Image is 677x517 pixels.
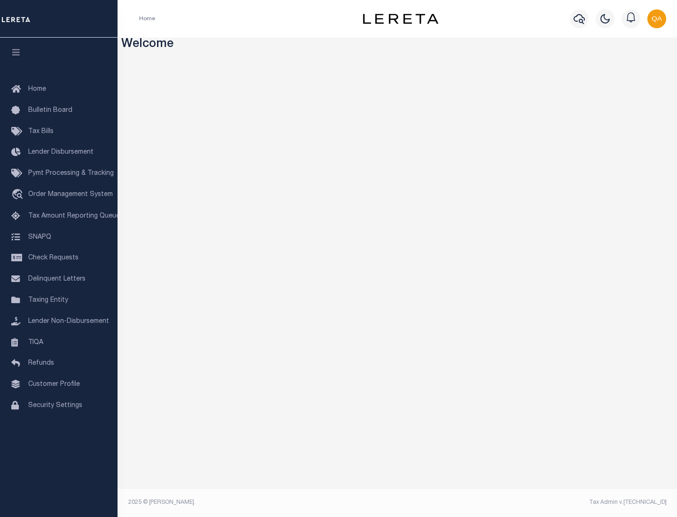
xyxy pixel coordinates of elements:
span: Bulletin Board [28,107,72,114]
div: 2025 © [PERSON_NAME]. [121,498,398,507]
span: Lender Disbursement [28,149,94,156]
span: Customer Profile [28,381,80,388]
span: Taxing Entity [28,297,68,304]
img: logo-dark.svg [363,14,438,24]
span: TIQA [28,339,43,345]
i: travel_explore [11,189,26,201]
span: Pymt Processing & Tracking [28,170,114,177]
span: Order Management System [28,191,113,198]
img: svg+xml;base64,PHN2ZyB4bWxucz0iaHR0cDovL3d3dy53My5vcmcvMjAwMC9zdmciIHBvaW50ZXItZXZlbnRzPSJub25lIi... [647,9,666,28]
span: Home [28,86,46,93]
span: Security Settings [28,402,82,409]
span: Lender Non-Disbursement [28,318,109,325]
span: Tax Amount Reporting Queue [28,213,120,219]
span: Tax Bills [28,128,54,135]
span: SNAPQ [28,234,51,240]
span: Refunds [28,360,54,367]
span: Delinquent Letters [28,276,86,282]
h3: Welcome [121,38,674,52]
span: Check Requests [28,255,79,261]
li: Home [139,15,155,23]
div: Tax Admin v.[TECHNICAL_ID] [404,498,667,507]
